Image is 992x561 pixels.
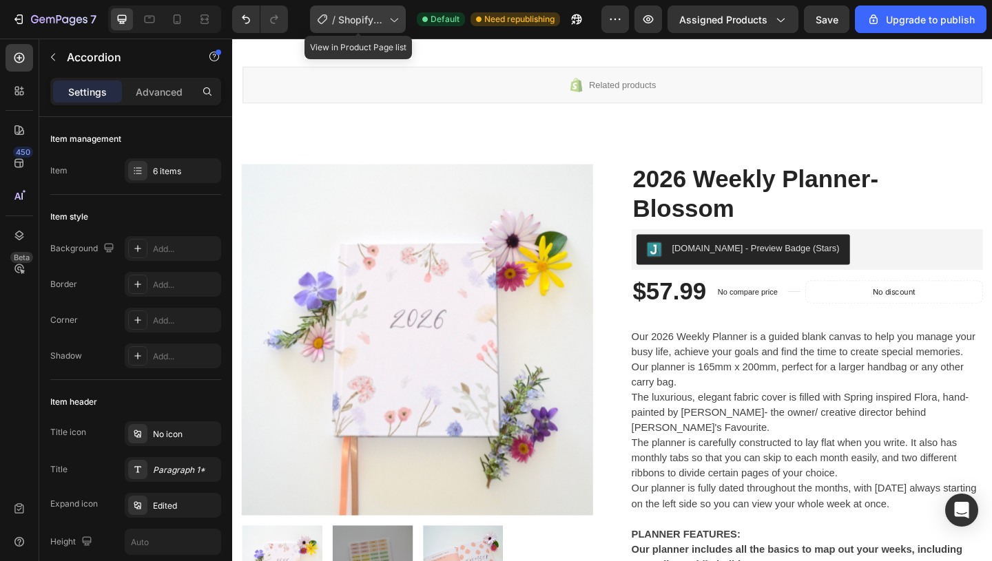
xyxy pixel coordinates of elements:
[484,13,555,25] span: Need republishing
[388,42,461,59] span: Related products
[232,39,992,561] iframe: To enrich screen reader interactions, please activate Accessibility in Grammarly extension settings
[434,434,788,478] p: The planner is carefully constructed to lay flat when you write. It also has monthly tabs so that...
[696,269,743,282] p: No discount
[434,483,809,511] p: Our planner is fully dated throughout the months, with [DATE] always starting on the left side so...
[153,315,218,327] div: Add...
[440,213,672,246] button: Judge.me - Preview Badge (Stars)
[50,426,86,438] div: Title icon
[431,13,459,25] span: Default
[153,165,218,178] div: 6 items
[50,240,117,258] div: Background
[232,6,288,33] div: Undo/Redo
[153,500,218,512] div: Edited
[332,12,335,27] span: /
[50,463,68,476] div: Title
[478,221,661,235] div: [DOMAIN_NAME] - Preview Badge (Stars)
[434,136,816,202] h2: 2026 Weekly Planner- Blossom
[855,6,986,33] button: Upgrade to publish
[434,257,517,293] div: $57.99
[13,147,33,158] div: 450
[68,85,107,99] p: Settings
[945,494,978,527] div: Open Intercom Messenger
[816,14,838,25] span: Save
[528,271,593,279] p: No compare price
[434,384,801,429] p: The luxurious, elegant fabric cover is filled with Spring inspired Flora, hand-painted by [PERSON...
[50,133,121,145] div: Item management
[804,6,849,33] button: Save
[434,533,552,544] strong: PLANNER FEATURES:
[50,211,88,223] div: Item style
[125,529,220,554] input: Auto
[50,498,98,510] div: Expand icon
[668,6,798,33] button: Assigned Products
[6,6,103,33] button: 7
[153,279,218,291] div: Add...
[10,252,33,263] div: Beta
[451,221,467,237] img: Judgeme.png
[50,533,95,551] div: Height
[50,278,77,290] div: Border
[50,314,78,326] div: Corner
[50,165,68,177] div: Item
[867,12,975,27] div: Upgrade to publish
[679,12,767,27] span: Assigned Products
[153,243,218,255] div: Add...
[50,350,82,362] div: Shadow
[153,350,218,363] div: Add...
[434,351,796,379] p: Our planner is 165mm x 200mm, perfect for a larger handbag or any other carry bag.
[153,428,218,441] div: No icon
[90,11,96,28] p: 7
[136,85,183,99] p: Advanced
[338,12,384,27] span: Shopify Original Product Template
[50,396,97,408] div: Item header
[67,49,184,65] p: Accordion
[434,318,808,346] p: Our 2026 Weekly Planner is a guided blank canvas to help you manage your busy life, achieve your ...
[153,464,218,476] div: Paragraph 1*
